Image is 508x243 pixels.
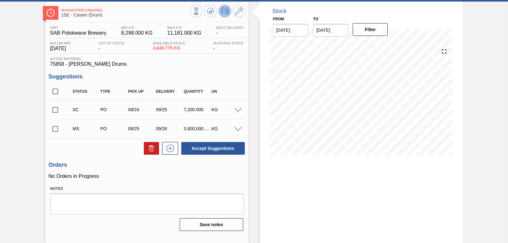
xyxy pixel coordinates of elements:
[190,5,203,17] button: Stocks Overview
[273,17,284,21] label: From
[49,73,245,80] h3: Suggestions
[210,107,240,112] div: KG
[61,13,190,17] span: 1SE - Casien (Drum)
[233,5,245,17] button: Go to Master Data / General
[98,41,125,45] span: Out Of Stock
[99,107,129,112] div: Purchase order
[71,126,102,131] div: Manual Suggestion
[154,89,185,94] div: Delivery
[141,142,159,155] div: Delete Suggestions
[273,24,308,37] input: mm/dd/yyyy
[182,107,213,112] div: 7,200.000
[47,9,55,17] img: Ícone
[154,126,185,131] div: 09/26/2025
[99,126,129,131] div: Purchase order
[181,142,245,155] button: Accept Suggestions
[50,30,107,36] span: SAB Polokwane Brewery
[50,46,70,51] span: [DATE]
[159,142,178,155] div: New suggestion
[71,89,102,94] div: Status
[153,46,185,51] span: 3,649.775 KG
[50,26,107,30] span: Unit
[353,23,388,36] button: Filter
[210,126,240,131] div: KG
[272,8,287,15] div: Stock
[216,26,244,30] span: Next Delivery
[50,61,244,67] span: 75858 - [PERSON_NAME] Drums
[71,107,102,112] div: Suggestion Created
[97,41,126,51] div: -
[212,41,245,51] div: -
[153,41,185,45] span: Available Stock
[50,184,244,193] label: Notes
[167,30,202,36] span: 11,181.000 KG
[127,126,157,131] div: 09/25/2025
[127,107,157,112] div: 09/24/2025
[61,8,190,12] span: Suggestion Created
[204,5,217,17] button: Update Chart
[313,24,348,37] input: mm/dd/yyyy
[214,26,245,36] div: -
[313,17,318,21] label: to
[49,162,245,168] h3: Orders
[213,41,244,45] span: Blocked Stock
[50,41,70,45] span: Below Min
[50,57,244,61] span: Active Material
[182,89,213,94] div: Quantity
[167,26,202,30] span: MAX S.P.
[218,5,231,17] button: Deprogram Stock
[182,126,213,131] div: 3,600,000.000
[99,89,129,94] div: Type
[49,173,245,179] p: No Orders in Progress
[178,141,245,155] div: Accept Suggestions
[121,26,153,30] span: MIN S.P.
[121,30,153,36] span: 8,298.000 KG
[210,89,240,94] div: UN
[127,89,157,94] div: Pick up
[154,107,185,112] div: 09/25/2025
[180,218,243,231] button: Save notes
